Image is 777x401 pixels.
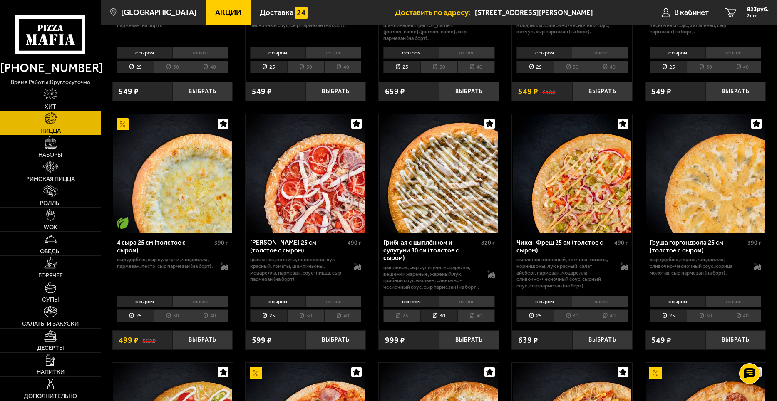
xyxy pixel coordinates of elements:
div: Грибная с цыплёнком и сулугуни 30 см (толстое с сыром) [383,239,479,262]
span: 549 ₽ [518,87,538,95]
li: 40 [457,61,495,74]
img: Акционный [649,367,661,379]
li: 25 [117,309,154,322]
p: цыпленок, сыр сулугуни, моцарелла, вешенки жареные, жареный лук, грибной соус Жюльен, сливочно-че... [383,264,479,290]
a: Петровская 25 см (толстое с сыром) [246,114,366,233]
span: Напитки [37,369,65,375]
button: Выбрать [705,330,766,350]
button: Выбрать [439,82,499,101]
button: Выбрать [172,330,233,350]
span: 823 руб. [747,7,769,12]
li: тонкое [439,47,494,59]
span: Акции [215,9,241,17]
span: Наборы [38,152,62,158]
li: 25 [383,309,420,322]
li: 30 [554,309,591,322]
li: 40 [191,309,228,322]
span: Пицца [40,128,61,134]
button: Выбрать [572,330,633,350]
img: Чикен Фреш 25 см (толстое с сыром) [513,114,632,233]
div: Груша горгондзола 25 см (толстое с сыром) [650,239,745,254]
button: Выбрать [172,82,233,101]
li: 30 [554,61,591,74]
s: 562 ₽ [142,336,156,344]
li: 40 [324,309,362,322]
span: 639 ₽ [518,336,538,344]
li: 30 [154,309,191,322]
a: Груша горгондзола 25 см (толстое с сыром) [645,114,766,233]
img: Грибная с цыплёнком и сулугуни 30 см (толстое с сыром) [380,114,498,233]
li: 40 [724,309,761,322]
li: тонкое [572,47,628,59]
li: тонкое [172,47,228,59]
span: Дополнительно [24,393,77,399]
p: цыпленок, ветчина, пепперони, лук красный, томаты, шампиньоны, моцарелла, пармезан, соус-пицца, с... [250,256,346,282]
span: 2 шт. [747,13,769,18]
li: тонкое [705,296,761,307]
li: с сыром [650,296,705,307]
span: 599 ₽ [252,336,272,344]
span: Супы [42,297,59,302]
div: [PERSON_NAME] 25 см (толстое с сыром) [250,239,346,254]
span: Доставка [260,9,293,17]
li: тонкое [572,296,628,307]
span: Десерты [37,345,64,351]
li: 25 [516,309,554,322]
span: Салаты и закуски [22,321,79,327]
button: Выбрать [572,82,633,101]
li: 40 [724,61,761,74]
span: Роллы [40,200,61,206]
li: 25 [650,61,687,74]
span: 999 ₽ [385,336,405,344]
span: 549 ₽ [119,87,139,95]
span: 549 ₽ [651,336,671,344]
p: цыпленок копченый, ветчина, томаты, корнишоны, лук красный, салат айсберг, пармезан, моцарелла, с... [516,256,612,289]
div: 4 сыра 25 см (толстое с сыром) [117,239,213,254]
button: Выбрать [705,82,766,101]
li: 25 [383,61,420,74]
span: 390 г [214,239,228,246]
span: Хит [45,104,56,109]
li: 25 [250,309,287,322]
li: с сыром [516,296,572,307]
li: с сыром [383,296,439,307]
span: 549 ₽ [252,87,272,95]
p: сыр дорблю, сыр сулугуни, моцарелла, пармезан, песто, сыр пармезан (на борт). [117,256,213,269]
li: с сыром [117,47,172,59]
span: WOK [44,224,57,230]
img: Груша горгондзола 25 см (толстое с сыром) [646,114,765,233]
img: Вегетарианское блюдо [117,217,129,229]
p: сыр дорблю, груша, моцарелла, сливочно-чесночный соус, корица молотая, сыр пармезан (на борт). [650,256,745,276]
li: тонкое [705,47,761,59]
span: Римская пицца [26,176,75,182]
span: улица Антонова-Овсеенко, 17, подъезд 5 [475,5,630,20]
img: Петровская 25 см (толстое с сыром) [246,114,365,233]
button: Выбрать [306,82,366,101]
li: с сыром [383,47,439,59]
span: 820 г [481,239,495,246]
span: [GEOGRAPHIC_DATA] [121,9,196,17]
li: тонкое [305,47,361,59]
li: 25 [650,309,687,322]
span: 490 г [614,239,628,246]
span: 390 г [747,239,761,246]
li: 25 [516,61,554,74]
li: 25 [117,61,154,74]
li: 30 [687,61,724,74]
a: Чикен Фреш 25 см (толстое с сыром) [512,114,632,233]
button: Выбрать [439,330,499,350]
li: с сыром [516,47,572,59]
span: 659 ₽ [385,87,405,95]
li: с сыром [250,296,305,307]
li: 40 [324,61,362,74]
span: 549 ₽ [651,87,671,95]
li: 30 [287,309,324,322]
a: Грибная с цыплёнком и сулугуни 30 см (толстое с сыром) [379,114,499,233]
img: 15daf4d41897b9f0e9f617042186c801.svg [295,7,307,19]
img: 4 сыра 25 см (толстое с сыром) [113,114,232,233]
li: 30 [687,309,724,322]
s: 618 ₽ [542,87,556,95]
span: Доставить по адресу: [395,9,475,17]
li: 30 [154,61,191,74]
li: с сыром [650,47,705,59]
